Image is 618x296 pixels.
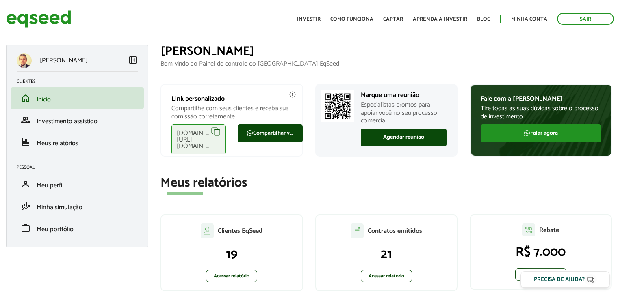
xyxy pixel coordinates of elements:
span: Meu perfil [37,180,64,191]
img: FaWhatsapp.svg [524,130,530,136]
li: Investimento assistido [11,109,144,131]
a: Compartilhar via WhatsApp [238,124,303,142]
a: personMeu perfil [17,179,138,189]
p: Rebate [539,226,559,234]
li: Meu perfil [11,173,144,195]
a: Captar [383,17,403,22]
span: finance [21,137,30,147]
a: Agendar reunião [361,129,447,146]
a: finance_modeMinha simulação [17,201,138,211]
span: home [21,93,30,103]
a: Acessar relatório [206,270,257,282]
p: 21 [324,247,449,262]
a: Acessar relatório [361,270,412,282]
p: R$ 7.000 [479,245,603,260]
h2: Clientes [17,79,144,84]
span: group [21,115,30,125]
p: Tire todas as suas dúvidas sobre o processo de investimento [481,105,601,120]
img: agent-relatorio.svg [522,223,535,236]
span: Meus relatórios [37,138,78,149]
li: Meus relatórios [11,131,144,153]
p: Contratos emitidos [368,227,422,235]
span: Minha simulação [37,202,82,213]
a: Minha conta [511,17,547,22]
h2: Pessoal [17,165,144,170]
img: agent-contratos.svg [351,223,364,238]
p: Clientes EqSeed [218,227,262,235]
a: homeInício [17,93,138,103]
img: Marcar reunião com consultor [321,90,354,122]
span: Meu portfólio [37,224,74,235]
span: work [21,223,30,233]
p: Marque uma reunião [361,91,447,99]
span: person [21,179,30,189]
a: Acessar relatório [515,268,566,281]
p: Link personalizado [171,95,292,103]
span: Início [37,94,51,105]
p: Bem-vindo ao Painel de controle do [GEOGRAPHIC_DATA] EqSeed [160,60,612,68]
div: [DOMAIN_NAME][URL][DOMAIN_NAME] [171,124,226,154]
li: Meu portfólio [11,217,144,239]
h1: [PERSON_NAME] [160,45,612,58]
p: Especialistas prontos para apoiar você no seu processo comercial [361,101,447,124]
a: Aprenda a investir [413,17,467,22]
a: Investir [297,17,321,22]
p: Compartilhe com seus clientes e receba sua comissão corretamente [171,105,292,120]
a: Falar agora [481,124,601,142]
img: agent-clientes.svg [201,223,214,238]
p: [PERSON_NAME] [40,57,88,64]
span: left_panel_close [128,55,138,65]
p: Fale com a [PERSON_NAME] [481,95,601,103]
a: workMeu portfólio [17,223,138,233]
p: 19 [169,247,294,262]
a: groupInvestimento assistido [17,115,138,125]
a: Como funciona [330,17,373,22]
span: Investimento assistido [37,116,98,127]
a: Colapsar menu [128,55,138,66]
img: FaWhatsapp.svg [247,130,253,136]
li: Início [11,87,144,109]
a: Sair [557,13,614,25]
img: agent-meulink-info2.svg [289,91,296,98]
a: Blog [477,17,490,22]
span: finance_mode [21,201,30,211]
img: EqSeed [6,8,71,30]
li: Minha simulação [11,195,144,217]
a: financeMeus relatórios [17,137,138,147]
h2: Meus relatórios [160,176,612,190]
